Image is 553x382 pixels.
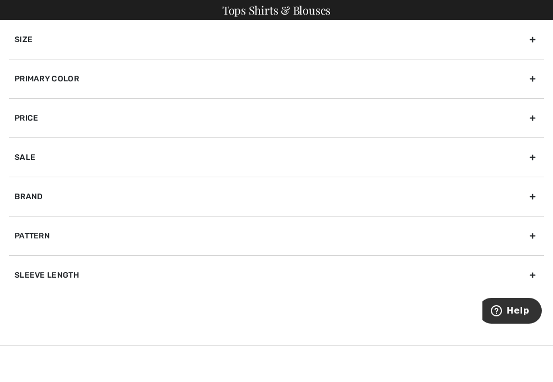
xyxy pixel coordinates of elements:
div: Sleeve length [9,255,544,294]
div: Size [9,20,544,59]
iframe: Opens a widget where you can find more information [482,298,542,326]
div: Brand [9,177,544,216]
div: Primary Color [9,59,544,98]
div: Sale [9,137,544,177]
div: Price [9,98,544,137]
div: Pattern [9,216,544,255]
